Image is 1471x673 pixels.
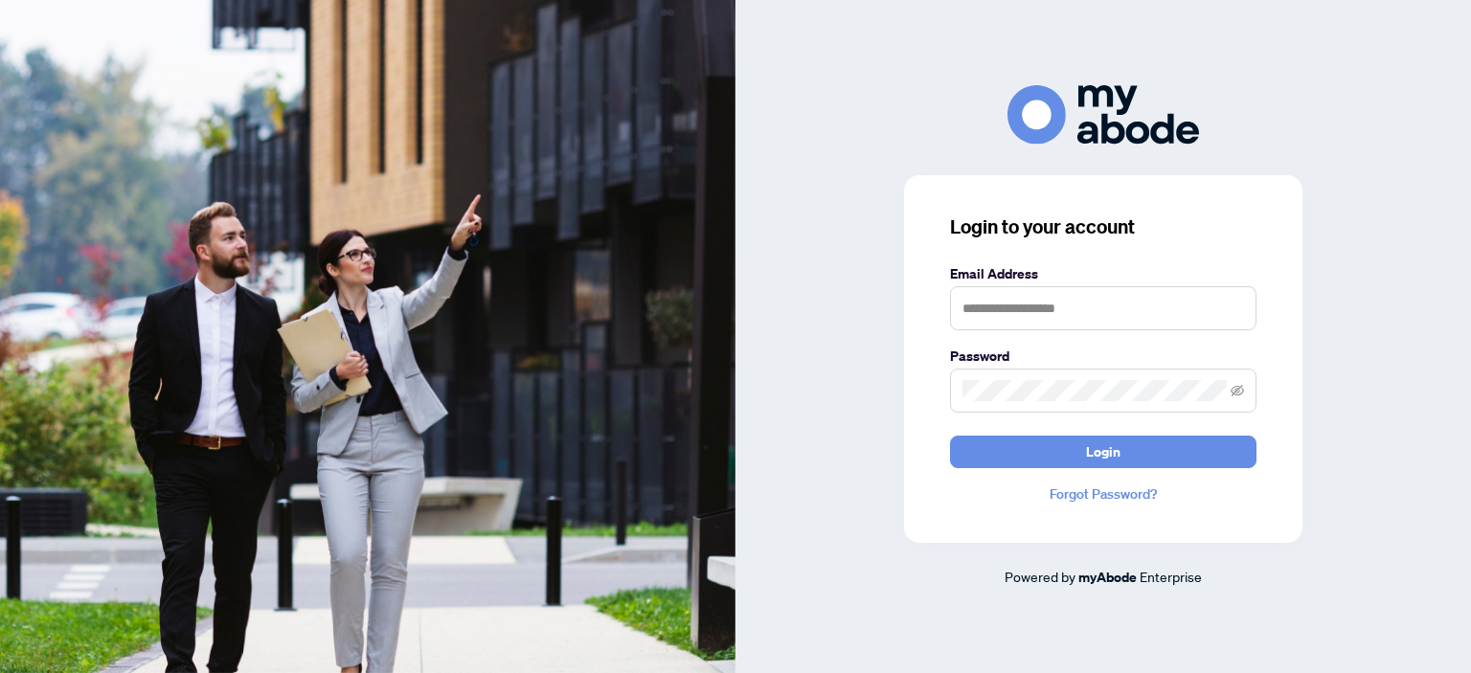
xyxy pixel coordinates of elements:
[1005,568,1075,585] span: Powered by
[950,483,1256,505] a: Forgot Password?
[950,213,1256,240] h3: Login to your account
[1007,85,1199,144] img: ma-logo
[950,263,1256,284] label: Email Address
[1078,567,1137,588] a: myAbode
[950,436,1256,468] button: Login
[950,346,1256,367] label: Password
[1086,437,1120,467] span: Login
[1231,384,1244,397] span: eye-invisible
[1140,568,1202,585] span: Enterprise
